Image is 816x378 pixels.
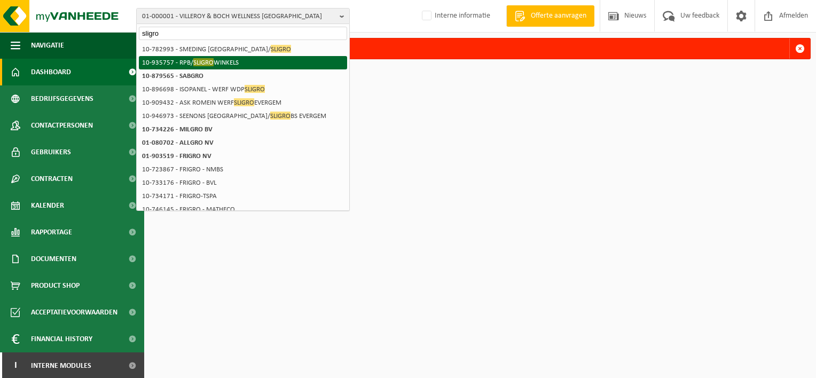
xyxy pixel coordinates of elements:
[528,11,589,21] span: Offerte aanvragen
[31,32,64,59] span: Navigatie
[271,45,291,53] span: SLIGRO
[142,153,211,160] strong: 01-903519 - FRIGRO NV
[31,112,93,139] span: Contactpersonen
[139,163,347,176] li: 10-723867 - FRIGRO - NMBS
[31,139,71,166] span: Gebruikers
[142,73,203,80] strong: 10-879565 - SABGRO
[31,166,73,192] span: Contracten
[193,58,214,66] span: SLIGRO
[31,219,72,246] span: Rapportage
[234,98,254,106] span: SLIGRO
[139,109,347,123] li: 10-946973 - SEENONS [GEOGRAPHIC_DATA]/ BS EVERGEM
[142,139,214,146] strong: 01-080702 - ALLGRO NV
[136,8,350,24] button: 01-000001 - VILLEROY & BOCH WELLNESS [GEOGRAPHIC_DATA]
[506,5,594,27] a: Offerte aanvragen
[31,59,71,85] span: Dashboard
[270,112,291,120] span: SLIGRO
[139,176,347,190] li: 10-733176 - FRIGRO - BVL
[139,203,347,216] li: 10-746145 - FRIGRO - MATHECO
[420,8,490,24] label: Interne informatie
[31,272,80,299] span: Product Shop
[139,190,347,203] li: 10-734171 - FRIGRO-TSPA
[139,83,347,96] li: 10-896698 - ISOPANEL - WERF WDP
[139,27,347,40] input: Zoeken naar gekoppelde vestigingen
[142,126,213,133] strong: 10-734226 - MILGRO BV
[31,326,92,352] span: Financial History
[142,9,335,25] span: 01-000001 - VILLEROY & BOCH WELLNESS [GEOGRAPHIC_DATA]
[31,299,117,326] span: Acceptatievoorwaarden
[169,38,789,59] div: Deze party bestaat niet
[31,85,93,112] span: Bedrijfsgegevens
[139,43,347,56] li: 10-782993 - SMEDING [GEOGRAPHIC_DATA]/
[31,246,76,272] span: Documenten
[31,192,64,219] span: Kalender
[139,56,347,69] li: 10-935757 - RPB/ WINKELS
[245,85,265,93] span: SLIGRO
[139,96,347,109] li: 10-909432 - ASK ROMEIN WERF EVERGEM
